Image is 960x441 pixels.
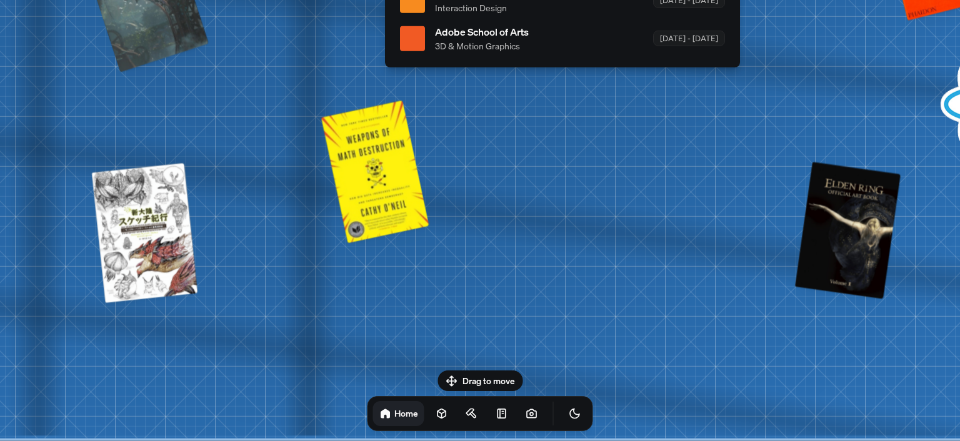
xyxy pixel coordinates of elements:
[653,31,725,46] div: [DATE] - [DATE]
[394,407,418,419] h1: Home
[435,24,529,39] span: Adobe School of Arts
[435,39,529,52] span: 3D & Motion Graphics
[435,1,507,14] span: Interaction Design
[562,401,587,426] button: Toggle Theme
[373,401,424,426] a: Home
